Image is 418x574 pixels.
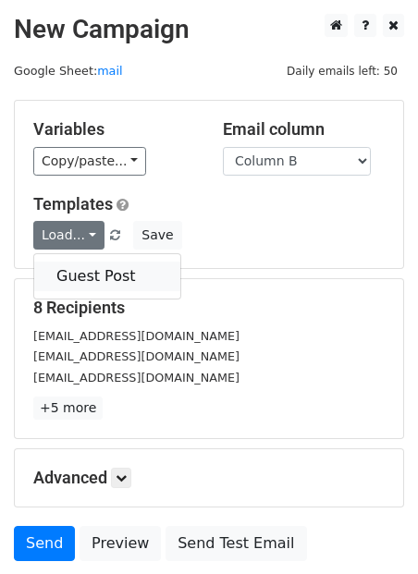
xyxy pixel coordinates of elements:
small: [EMAIL_ADDRESS][DOMAIN_NAME] [33,329,240,343]
a: Preview [80,526,161,561]
span: Daily emails left: 50 [280,61,404,81]
h5: Advanced [33,468,385,488]
small: Google Sheet: [14,64,123,78]
a: +5 more [33,397,103,420]
a: Daily emails left: 50 [280,64,404,78]
small: [EMAIL_ADDRESS][DOMAIN_NAME] [33,349,240,363]
h5: Variables [33,119,195,140]
a: mail [97,64,122,78]
a: Templates [33,194,113,214]
small: [EMAIL_ADDRESS][DOMAIN_NAME] [33,371,240,385]
h5: 8 Recipients [33,298,385,318]
a: Guest Post [34,262,180,291]
h5: Email column [223,119,385,140]
iframe: Chat Widget [326,485,418,574]
a: Send Test Email [166,526,306,561]
h2: New Campaign [14,14,404,45]
a: Copy/paste... [33,147,146,176]
a: Load... [33,221,104,250]
button: Save [133,221,181,250]
a: Send [14,526,75,561]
